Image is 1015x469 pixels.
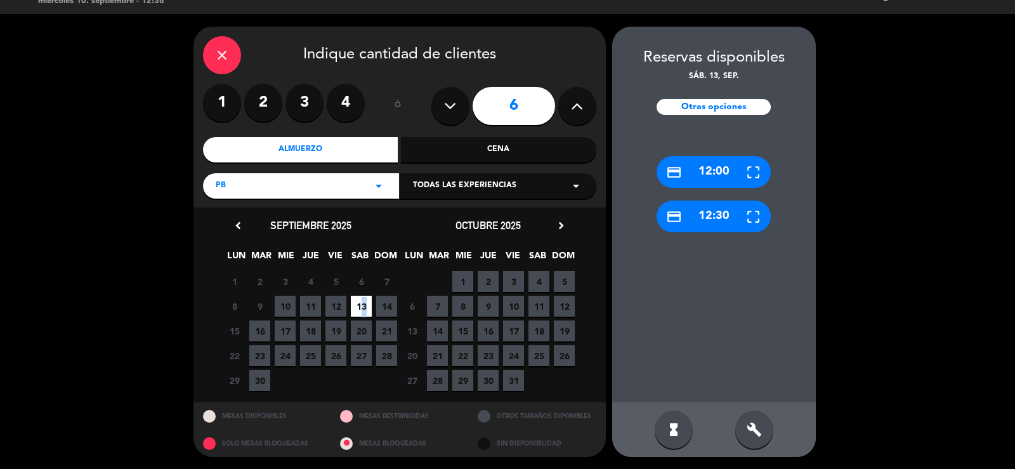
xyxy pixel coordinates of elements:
img: Facebook [5,158,53,168]
span: SAB [527,248,548,269]
div: Indique cantidad de clientes [203,36,596,74]
span: MAR [251,248,272,269]
span: 15 [224,320,245,341]
i: credit_card [666,209,682,225]
span: 29 [452,370,473,391]
span: 18 [528,320,549,341]
img: Apple [5,186,37,196]
span: 17 [503,320,524,341]
span: 6 [351,271,372,292]
span: 5 [325,271,346,292]
span: 29 [224,370,245,391]
span: 8 [452,296,473,317]
span: octubre 2025 [455,219,521,232]
span: Regístrate con Facebook [53,158,147,168]
span: 27 [351,345,372,366]
div: 12:00 [657,156,771,188]
span: 13 [351,296,372,317]
div: 12:30 [657,201,771,232]
div: OTROS TAMAÑOS DIPONIBLES [468,402,606,430]
span: 5 [554,271,575,292]
span: 9 [249,296,270,317]
i: hourglass_full [666,422,681,437]
span: 19 [325,320,346,341]
span: 6 [402,296,422,317]
span: 27 [402,370,422,391]
span: 30 [478,370,499,391]
span: SAB [350,248,370,269]
span: Todas las experiencias [413,180,516,192]
span: Regístrate con Email [36,172,115,182]
span: 1 [224,271,245,292]
span: MIE [453,248,474,269]
i: arrow_drop_down [371,178,386,194]
span: VIE [325,248,346,269]
span: 10 [275,296,296,317]
span: cashback [117,79,154,89]
span: 30 [249,370,270,391]
i: build [747,422,762,437]
span: 28 [427,370,448,391]
span: JUE [300,248,321,269]
span: 21 [427,345,448,366]
span: PB [216,180,226,192]
span: LUN [403,248,424,269]
span: 14 [427,320,448,341]
span: MIE [275,248,296,269]
span: 11 [528,296,549,317]
span: 14 [376,296,397,317]
img: Google [5,144,43,154]
span: 20 [351,320,372,341]
span: 3 [503,271,524,292]
img: Email [5,172,36,182]
span: VIE [502,248,523,269]
span: JUE [478,248,499,269]
span: 10 [503,296,524,317]
div: Reservas disponibles [612,46,816,70]
div: SIN DISPONIBILIDAD [468,430,606,457]
label: 2 [244,84,282,122]
span: 23 [478,345,499,366]
label: 1 [203,84,241,122]
i: close [214,48,230,63]
span: 13 [402,320,422,341]
span: 21 [376,320,397,341]
span: 22 [224,345,245,366]
span: 4 [300,271,321,292]
div: Cena [401,137,596,162]
span: Ver ahorros [5,82,49,91]
span: 16 [249,320,270,341]
span: 7 [376,271,397,292]
i: chevron_right [554,219,568,232]
span: 1 [452,271,473,292]
div: MESAS RESTRINGIDAS [331,402,468,430]
span: LUN [226,248,247,269]
span: Regístrate ahora [5,102,68,112]
span: 24 [503,345,524,366]
span: 19 [554,320,575,341]
i: credit_card [666,164,682,180]
div: MESAS DISPONIBLES [193,402,331,430]
span: 28 [376,345,397,366]
span: 11 [300,296,321,317]
span: 26 [325,345,346,366]
span: 2 [478,271,499,292]
span: Regístrate ahora [5,124,68,133]
span: 15 [452,320,473,341]
label: 3 [285,84,324,122]
i: chevron_left [232,219,245,232]
span: 8 [224,296,245,317]
i: arrow_drop_down [568,178,584,194]
span: 12 [554,296,575,317]
span: 9 [478,296,499,317]
span: 17 [275,320,296,341]
span: 12 [325,296,346,317]
span: 16 [478,320,499,341]
span: 7 [427,296,448,317]
span: DOM [552,248,573,269]
span: 24 [275,345,296,366]
div: sáb. 13, sep. [612,70,816,83]
span: Iniciar sesión [5,102,55,112]
span: Regístrate con Apple [37,186,115,195]
div: ó [377,84,419,128]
